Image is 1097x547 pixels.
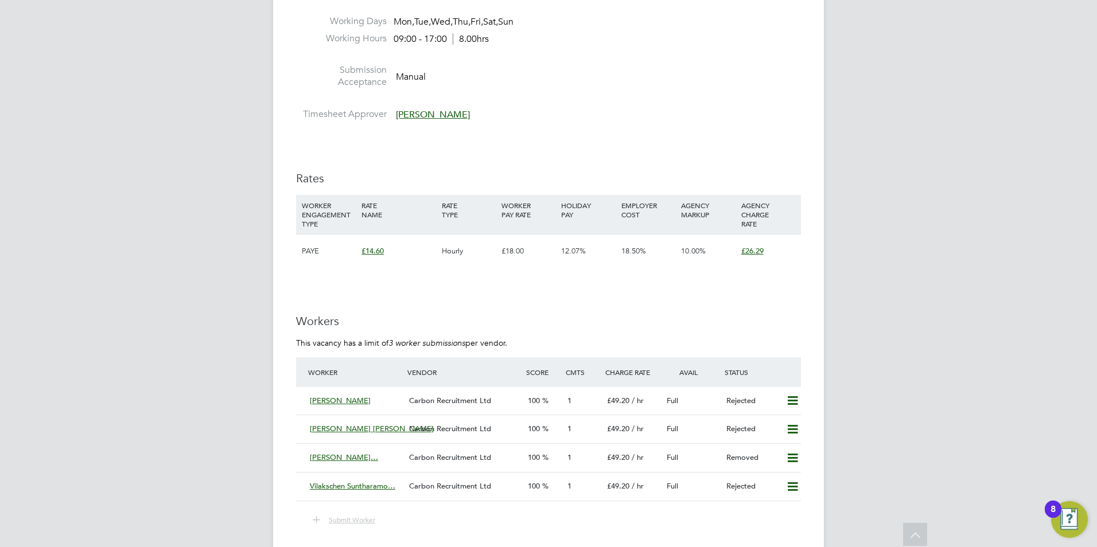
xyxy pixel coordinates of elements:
[667,396,678,405] span: Full
[361,246,384,256] span: £14.60
[722,362,801,382] div: Status
[607,481,629,491] span: £49.20
[722,477,781,496] div: Rejected
[678,195,738,225] div: AGENCY MARKUP
[310,396,371,405] span: [PERSON_NAME]
[409,396,491,405] span: Carbon Recruitment Ltd
[499,235,558,268] div: £18.00
[431,16,453,28] span: Wed,
[453,16,470,28] span: Thu,
[738,195,798,234] div: AGENCY CHARGE RATE
[667,452,678,462] span: Full
[607,452,629,462] span: £49.20
[359,195,438,225] div: RATE NAME
[528,396,540,405] span: 100
[394,16,414,28] span: Mon,
[299,195,359,234] div: WORKER ENGAGEMENT TYPE
[567,396,571,405] span: 1
[667,424,678,433] span: Full
[396,71,426,83] span: Manual
[523,362,563,382] div: Score
[305,362,404,382] div: Worker
[602,362,662,382] div: Charge Rate
[567,481,571,491] span: 1
[414,16,431,28] span: Tue,
[722,420,781,439] div: Rejected
[722,392,781,411] div: Rejected
[563,362,602,382] div: Cmts
[310,452,378,462] span: [PERSON_NAME]…
[618,195,678,225] div: EMPLOYER COST
[567,424,571,433] span: 1
[632,396,644,405] span: / hr
[310,481,395,491] span: Vilakschen Suntharamo…
[667,481,678,491] span: Full
[470,16,483,28] span: Fri,
[296,338,801,348] p: This vacancy has a limit of per vendor.
[567,452,571,462] span: 1
[305,513,384,528] button: Submit Worker
[621,246,646,256] span: 18.50%
[561,246,586,256] span: 12.07%
[409,424,491,433] span: Carbon Recruitment Ltd
[404,362,523,382] div: Vendor
[1051,509,1056,524] div: 8
[528,452,540,462] span: 100
[453,33,489,45] span: 8.00hrs
[741,246,764,256] span: £26.29
[296,64,387,88] label: Submission Acceptance
[296,33,387,45] label: Working Hours
[439,235,499,268] div: Hourly
[632,481,644,491] span: / hr
[396,109,470,120] span: [PERSON_NAME]
[681,246,706,256] span: 10.00%
[296,314,801,329] h3: Workers
[296,171,801,186] h3: Rates
[1051,501,1088,538] button: Open Resource Center, 8 new notifications
[632,424,644,433] span: / hr
[299,235,359,268] div: PAYE
[483,16,498,28] span: Sat,
[528,481,540,491] span: 100
[329,515,375,524] span: Submit Worker
[409,481,491,491] span: Carbon Recruitment Ltd
[499,195,558,225] div: WORKER PAY RATE
[662,362,722,382] div: Avail
[296,108,387,120] label: Timesheet Approver
[498,16,514,28] span: Sun
[439,195,499,225] div: RATE TYPE
[528,424,540,433] span: 100
[296,15,387,28] label: Working Days
[310,424,434,433] span: [PERSON_NAME] [PERSON_NAME]
[558,195,618,225] div: HOLIDAY PAY
[632,452,644,462] span: / hr
[394,33,489,45] div: 09:00 - 17:00
[722,448,781,467] div: Removed
[607,424,629,433] span: £49.20
[607,396,629,405] span: £49.20
[388,338,465,348] em: 3 worker submissions
[409,452,491,462] span: Carbon Recruitment Ltd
